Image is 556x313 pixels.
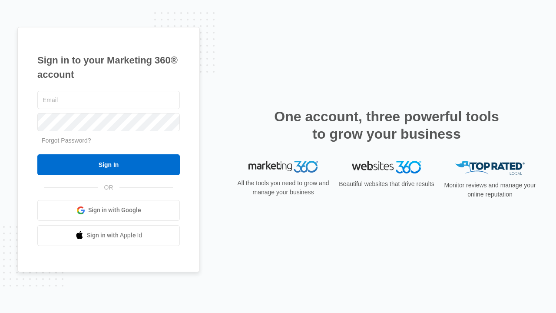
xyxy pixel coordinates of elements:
[248,161,318,173] img: Marketing 360
[352,161,421,173] img: Websites 360
[455,161,525,175] img: Top Rated Local
[271,108,502,143] h2: One account, three powerful tools to grow your business
[235,179,332,197] p: All the tools you need to grow and manage your business
[441,181,539,199] p: Monitor reviews and manage your online reputation
[37,154,180,175] input: Sign In
[37,225,180,246] a: Sign in with Apple Id
[338,180,435,189] p: Beautiful websites that drive results
[37,91,180,109] input: Email
[37,53,180,82] h1: Sign in to your Marketing 360® account
[88,206,141,215] span: Sign in with Google
[42,137,91,144] a: Forgot Password?
[87,231,142,240] span: Sign in with Apple Id
[37,200,180,221] a: Sign in with Google
[98,183,119,192] span: OR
